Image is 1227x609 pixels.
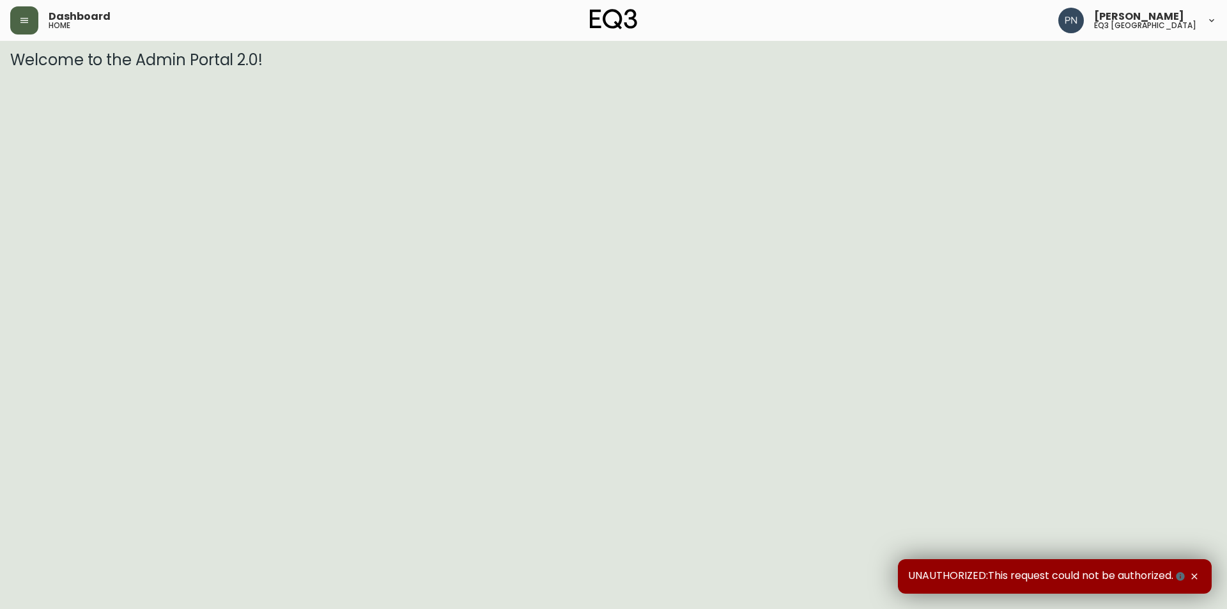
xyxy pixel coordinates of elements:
img: logo [590,9,637,29]
img: 496f1288aca128e282dab2021d4f4334 [1058,8,1084,33]
h5: eq3 [GEOGRAPHIC_DATA] [1094,22,1196,29]
h5: home [49,22,70,29]
span: [PERSON_NAME] [1094,12,1184,22]
span: Dashboard [49,12,111,22]
span: UNAUTHORIZED:This request could not be authorized. [908,569,1187,583]
h3: Welcome to the Admin Portal 2.0! [10,51,1217,69]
